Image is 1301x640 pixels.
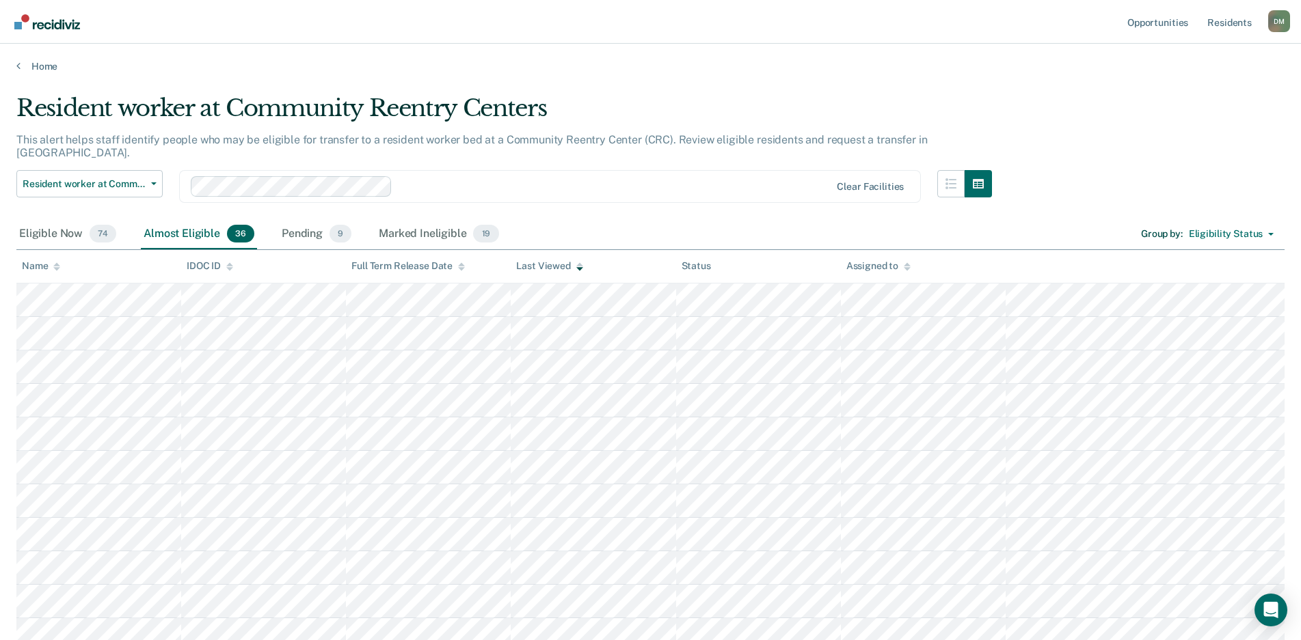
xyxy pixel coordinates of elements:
div: Eligible Now74 [16,219,119,249]
span: 36 [227,225,254,242]
p: This alert helps staff identify people who may be eligible for transfer to a resident worker bed ... [16,133,927,159]
div: Assigned to [846,260,911,272]
button: Resident worker at Community Reentry Centers [16,170,163,197]
button: Eligibility Status [1183,223,1280,245]
span: Resident worker at Community Reentry Centers [23,178,146,190]
div: D M [1268,10,1290,32]
div: Name [22,260,60,272]
div: Clear facilities [837,181,904,193]
div: Resident worker at Community Reentry Centers [16,94,992,133]
span: 74 [90,225,116,242]
a: Home [16,60,1285,72]
div: Group by : [1141,228,1183,240]
div: Marked Ineligible19 [376,219,501,249]
span: 19 [473,225,498,242]
img: Recidiviz [14,14,80,29]
div: IDOC ID [187,260,233,272]
div: Last Viewed [516,260,582,272]
div: Almost Eligible36 [141,219,257,249]
div: Open Intercom Messenger [1255,594,1287,626]
div: Status [682,260,711,272]
div: Full Term Release Date [351,260,465,272]
div: Pending9 [279,219,354,249]
button: Profile dropdown button [1268,10,1290,32]
span: 9 [330,225,351,242]
div: Eligibility Status [1189,228,1263,240]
